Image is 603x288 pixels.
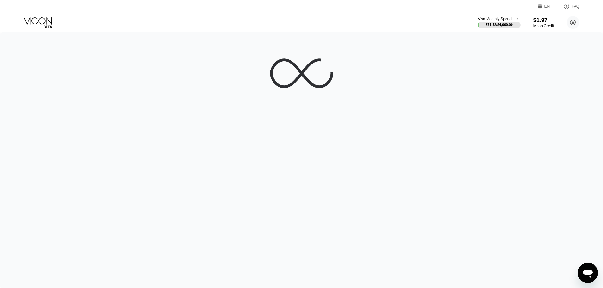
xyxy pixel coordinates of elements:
[533,17,554,24] div: $1.97
[478,17,520,28] div: Visa Monthly Spend Limit$71.52/$4,000.00
[533,24,554,28] div: Moon Credit
[544,4,550,9] div: EN
[533,17,554,28] div: $1.97Moon Credit
[538,3,557,9] div: EN
[572,4,579,9] div: FAQ
[557,3,579,9] div: FAQ
[486,23,513,27] div: $71.52 / $4,000.00
[478,17,520,21] div: Visa Monthly Spend Limit
[578,263,598,283] iframe: Dugme za pokretanje prozora za razmenu poruka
